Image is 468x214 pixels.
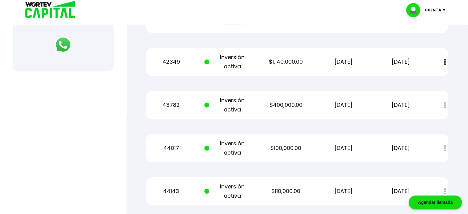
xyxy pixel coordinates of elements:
[204,139,253,157] p: Inversión activa
[406,3,425,17] img: profile-image
[262,143,310,153] p: $100,000.00
[441,9,450,11] img: icon-down
[377,143,425,153] p: [DATE]
[377,57,425,67] p: [DATE]
[262,187,310,196] p: $110,000.00
[319,57,367,67] p: [DATE]
[147,57,195,67] p: 42349
[377,100,425,110] p: [DATE]
[409,196,462,209] div: Agendar llamada
[262,57,310,67] p: $1,140,000.00
[319,100,367,110] p: [DATE]
[147,187,195,196] p: 44143
[147,143,195,153] p: 44017
[204,96,253,114] p: Inversión activa
[319,187,367,196] p: [DATE]
[377,187,425,196] p: [DATE]
[319,143,367,153] p: [DATE]
[204,53,253,71] p: Inversión activa
[425,6,441,15] p: Cuenta
[147,100,195,110] p: 43782
[54,36,72,53] img: logos_whatsapp-icon.242b2217.svg
[262,100,310,110] p: $400,000.00
[204,182,253,200] p: Inversión activa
